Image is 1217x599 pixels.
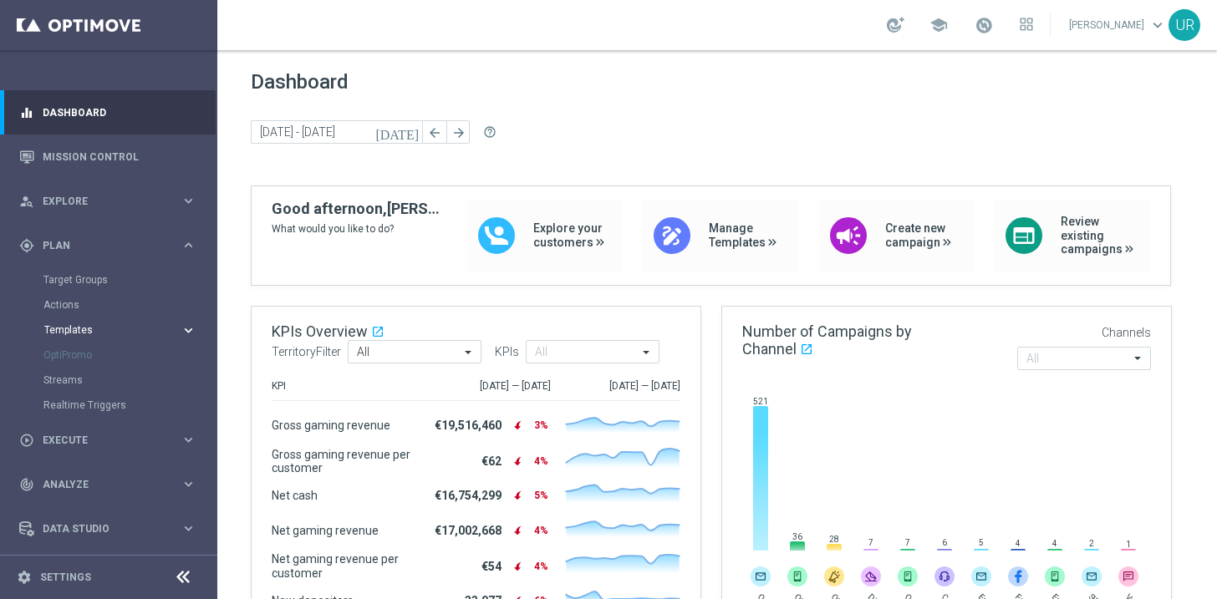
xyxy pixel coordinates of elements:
i: gps_fixed [19,238,34,253]
div: Execute [19,433,181,448]
a: [PERSON_NAME]keyboard_arrow_down [1067,13,1169,38]
i: play_circle_outline [19,433,34,448]
i: keyboard_arrow_right [181,476,196,492]
button: Data Studio keyboard_arrow_right [18,522,197,536]
button: play_circle_outline Execute keyboard_arrow_right [18,434,197,447]
div: Data Studio [19,521,181,536]
a: Mission Control [43,135,196,179]
span: keyboard_arrow_down [1148,16,1167,34]
i: keyboard_arrow_right [181,237,196,253]
div: Actions [43,292,216,317]
a: Optibot [43,551,175,595]
button: Templates keyboard_arrow_right [43,323,197,337]
i: equalizer [19,105,34,120]
button: equalizer Dashboard [18,106,197,119]
span: school [929,16,948,34]
div: OptiPromo [43,343,216,368]
div: UR [1169,9,1200,41]
a: Target Groups [43,273,174,287]
div: Streams [43,368,216,393]
a: Streams [43,373,174,387]
i: track_changes [19,477,34,492]
a: Settings [40,572,91,582]
div: Explore [19,194,181,209]
button: Mission Control [18,150,197,164]
i: settings [17,570,32,585]
div: Realtime Triggers [43,393,216,418]
div: Target Groups [43,267,216,292]
span: Plan [43,241,181,251]
i: person_search [19,194,34,209]
button: person_search Explore keyboard_arrow_right [18,195,197,208]
div: Templates [44,325,181,335]
div: Analyze [19,477,181,492]
div: Templates [43,317,216,343]
i: keyboard_arrow_right [181,520,196,536]
span: Data Studio [43,524,181,534]
a: Realtime Triggers [43,398,174,412]
a: Dashboard [43,90,196,135]
div: Dashboard [19,90,196,135]
button: track_changes Analyze keyboard_arrow_right [18,478,197,491]
a: Actions [43,298,174,312]
div: Plan [19,238,181,253]
i: keyboard_arrow_right [181,432,196,448]
span: Execute [43,435,181,445]
span: Templates [44,325,164,335]
div: Optibot [19,551,196,595]
i: keyboard_arrow_right [181,193,196,209]
div: Mission Control [19,135,196,179]
span: Explore [43,196,181,206]
i: keyboard_arrow_right [181,322,196,338]
span: Analyze [43,480,181,490]
button: gps_fixed Plan keyboard_arrow_right [18,239,197,252]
